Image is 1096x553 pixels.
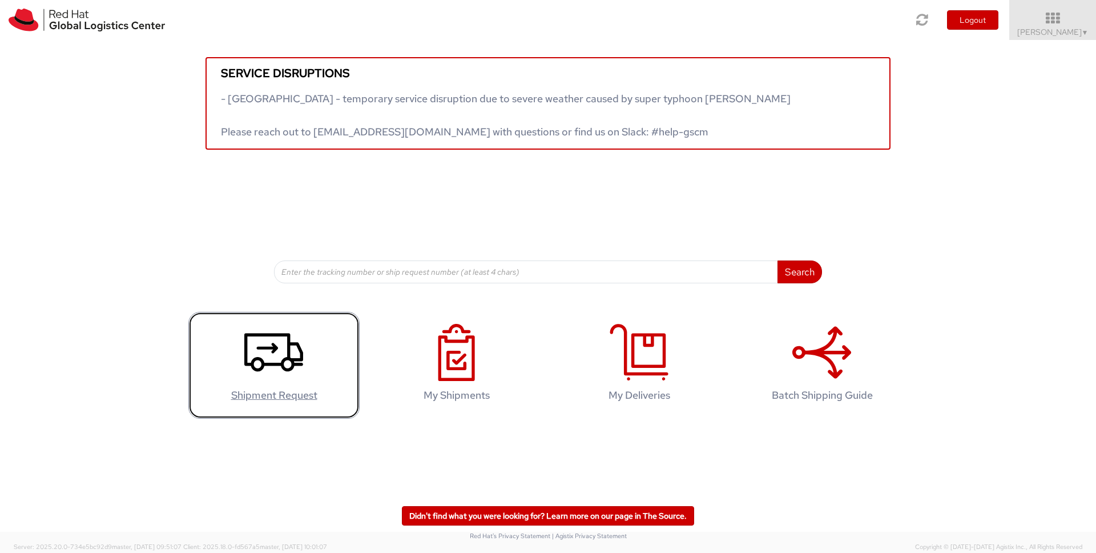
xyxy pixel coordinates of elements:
[112,543,182,551] span: master, [DATE] 09:51:07
[371,312,542,419] a: My Shipments
[777,261,822,283] button: Search
[470,532,550,540] a: Red Hat's Privacy Statement
[402,506,694,526] a: Didn't find what you were looking for? Learn more on our page in The Source.
[221,67,875,79] h5: Service disruptions
[14,543,182,551] span: Server: 2025.20.0-734e5bc92d9
[947,10,998,30] button: Logout
[188,312,360,419] a: Shipment Request
[274,261,778,283] input: Enter the tracking number or ship request number (at least 4 chars)
[566,390,713,401] h4: My Deliveries
[1017,27,1089,37] span: [PERSON_NAME]
[748,390,896,401] h4: Batch Shipping Guide
[200,390,348,401] h4: Shipment Request
[736,312,908,419] a: Batch Shipping Guide
[554,312,725,419] a: My Deliveries
[9,9,165,31] img: rh-logistics-00dfa346123c4ec078e1.svg
[260,543,327,551] span: master, [DATE] 10:01:07
[221,92,791,138] span: - [GEOGRAPHIC_DATA] - temporary service disruption due to severe weather caused by super typhoon ...
[915,543,1082,552] span: Copyright © [DATE]-[DATE] Agistix Inc., All Rights Reserved
[205,57,890,150] a: Service disruptions - [GEOGRAPHIC_DATA] - temporary service disruption due to severe weather caus...
[552,532,627,540] a: | Agistix Privacy Statement
[183,543,327,551] span: Client: 2025.18.0-fd567a5
[1082,28,1089,37] span: ▼
[383,390,530,401] h4: My Shipments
